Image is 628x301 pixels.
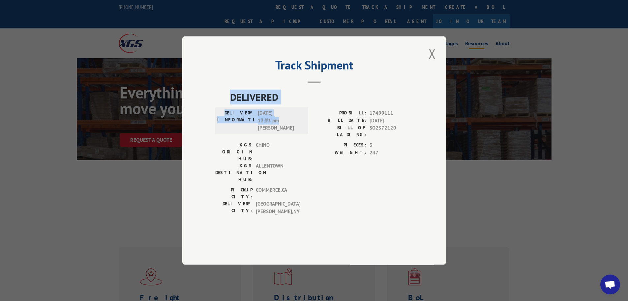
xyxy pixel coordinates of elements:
[215,60,413,73] h2: Track Shipment
[258,109,302,132] span: [DATE] 12:23 pm [PERSON_NAME]
[215,200,253,215] label: DELIVERY CITY:
[370,109,413,117] span: 17499111
[230,90,413,104] span: DELIVERED
[256,162,300,183] span: ALLENTOWN
[427,45,438,63] button: Close modal
[314,141,366,149] label: PIECES:
[314,117,366,125] label: BILL DATE:
[370,141,413,149] span: 3
[314,149,366,157] label: WEIGHT:
[217,109,254,132] label: DELIVERY INFORMATION:
[215,141,253,162] label: XGS ORIGIN HUB:
[370,124,413,138] span: SO2372120
[314,109,366,117] label: PROBILL:
[215,186,253,200] label: PICKUP CITY:
[215,162,253,183] label: XGS DESTINATION HUB:
[600,275,620,294] a: Open chat
[370,117,413,125] span: [DATE]
[256,200,300,215] span: [GEOGRAPHIC_DATA][PERSON_NAME] , NY
[256,141,300,162] span: CHINO
[370,149,413,157] span: 247
[256,186,300,200] span: COMMERCE , CA
[314,124,366,138] label: BILL OF LADING:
